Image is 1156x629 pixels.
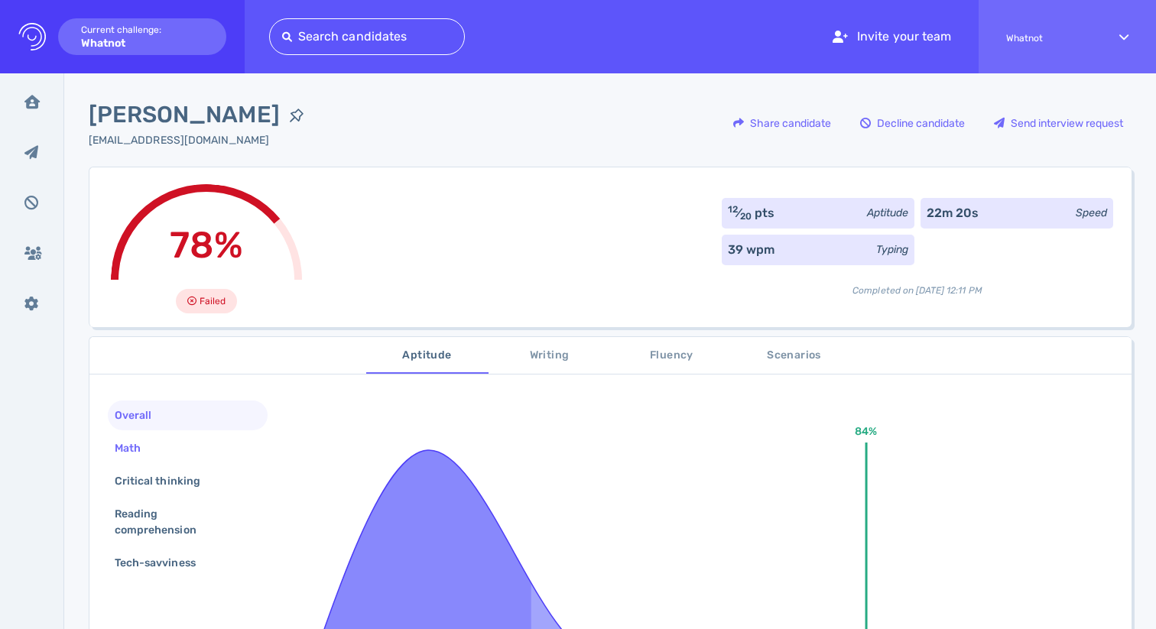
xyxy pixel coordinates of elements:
[927,204,979,222] div: 22m 20s
[620,346,724,365] span: Fluency
[740,211,752,222] sub: 20
[1076,205,1107,221] div: Speed
[852,105,973,141] div: Decline candidate
[375,346,479,365] span: Aptitude
[726,105,839,141] div: Share candidate
[986,105,1131,141] div: Send interview request
[112,404,170,426] div: Overall
[742,346,846,365] span: Scenarios
[200,292,226,310] span: Failed
[89,132,313,148] div: Click to copy the email address
[728,241,774,259] div: 39 wpm
[725,105,839,141] button: Share candidate
[112,503,252,541] div: Reading comprehension
[722,271,1113,297] div: Completed on [DATE] 12:11 PM
[728,204,738,215] sup: 12
[867,205,908,221] div: Aptitude
[112,470,219,492] div: Critical thinking
[855,425,877,438] text: 84%
[89,98,280,132] span: [PERSON_NAME]
[876,242,908,258] div: Typing
[986,105,1132,141] button: Send interview request
[498,346,602,365] span: Writing
[170,223,242,267] span: 78%
[1006,33,1092,44] span: Whatnot
[112,437,159,459] div: Math
[112,552,214,574] div: Tech-savviness
[852,105,973,141] button: Decline candidate
[728,204,775,222] div: ⁄ pts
